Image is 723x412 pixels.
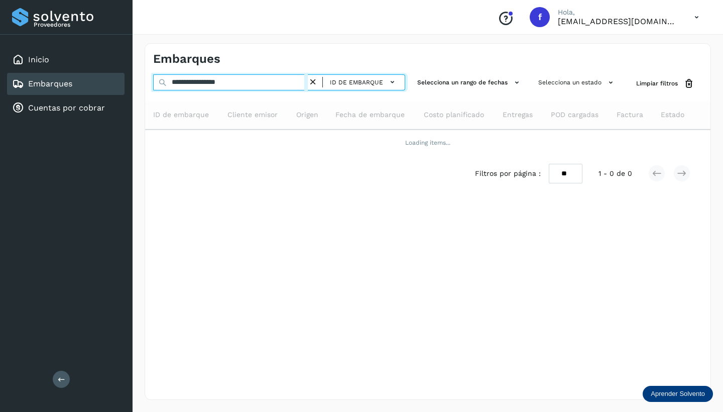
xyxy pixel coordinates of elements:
[227,110,278,120] span: Cliente emisor
[28,103,105,113] a: Cuentas por cobrar
[558,17,678,26] p: factura@grupotevian.com
[424,110,484,120] span: Costo planificado
[551,110,598,120] span: POD cargadas
[28,79,72,88] a: Embarques
[7,49,125,71] div: Inicio
[475,168,541,179] span: Filtros por página :
[617,110,643,120] span: Factura
[153,110,209,120] span: ID de embarque
[661,110,684,120] span: Estado
[296,110,318,120] span: Origen
[153,52,220,66] h4: Embarques
[651,390,705,398] p: Aprender Solvento
[558,8,678,17] p: Hola,
[34,21,120,28] p: Proveedores
[335,110,405,120] span: Fecha de embarque
[598,168,632,179] span: 1 - 0 de 0
[413,74,526,91] button: Selecciona un rango de fechas
[28,55,49,64] a: Inicio
[330,78,383,87] span: ID de embarque
[643,386,713,402] div: Aprender Solvento
[503,110,533,120] span: Entregas
[534,74,620,91] button: Selecciona un estado
[628,74,702,93] button: Limpiar filtros
[7,97,125,119] div: Cuentas por cobrar
[145,130,710,156] td: Loading items...
[636,79,678,88] span: Limpiar filtros
[327,75,401,89] button: ID de embarque
[7,73,125,95] div: Embarques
